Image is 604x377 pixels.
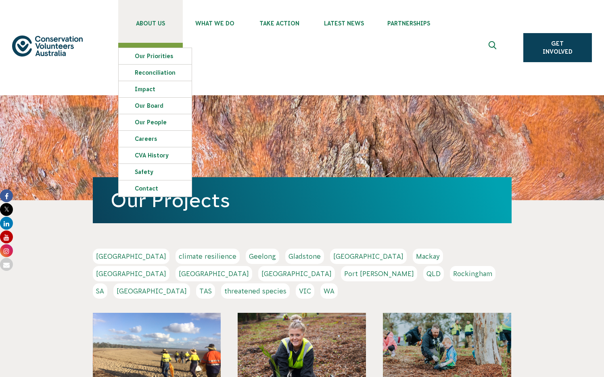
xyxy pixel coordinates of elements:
a: Our Projects [111,189,230,211]
a: Reconciliation [119,65,192,81]
a: VIC [296,283,314,299]
a: Contact [119,180,192,197]
img: logo.svg [12,36,83,56]
span: Latest News [312,20,376,27]
a: Careers [119,131,192,147]
a: [GEOGRAPHIC_DATA] [113,283,190,299]
span: Take Action [247,20,312,27]
span: Partnerships [376,20,441,27]
a: [GEOGRAPHIC_DATA] [93,249,169,264]
a: [GEOGRAPHIC_DATA] [258,266,335,281]
a: climate resilience [176,249,240,264]
a: Gladstone [285,249,324,264]
span: About Us [118,20,183,27]
a: QLD [423,266,444,281]
a: Mackay [413,249,443,264]
a: Impact [119,81,192,97]
a: SA [93,283,107,299]
a: CVA history [119,147,192,163]
a: Get Involved [523,33,592,62]
a: Our Board [119,98,192,114]
span: Expand search box [488,41,498,54]
a: [GEOGRAPHIC_DATA] [330,249,407,264]
a: Rockingham [450,266,495,281]
button: Expand search box Close search box [484,38,503,57]
a: Geelong [246,249,279,264]
a: Our Priorities [119,48,192,64]
span: What We Do [183,20,247,27]
a: Safety [119,164,192,180]
a: [GEOGRAPHIC_DATA] [93,266,169,281]
a: Our People [119,114,192,130]
a: Port [PERSON_NAME] [341,266,417,281]
a: TAS [196,283,215,299]
a: [GEOGRAPHIC_DATA] [176,266,252,281]
a: threatened species [221,283,290,299]
a: WA [320,283,338,299]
